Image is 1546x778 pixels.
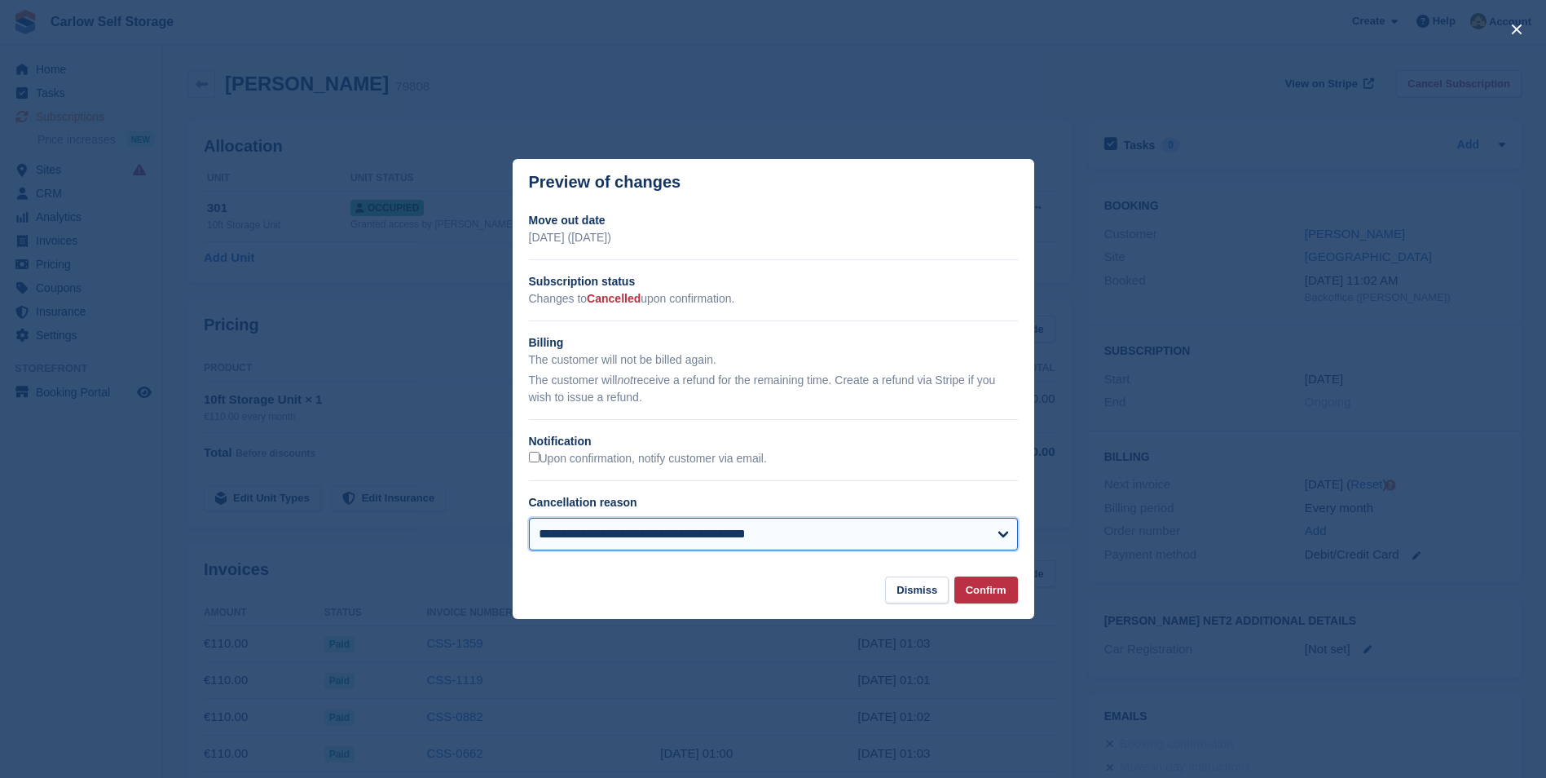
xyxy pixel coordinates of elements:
[529,452,540,462] input: Upon confirmation, notify customer via email.
[529,273,1018,290] h2: Subscription status
[529,212,1018,229] h2: Move out date
[529,496,637,509] label: Cancellation reason
[529,452,767,466] label: Upon confirmation, notify customer via email.
[885,577,949,603] button: Dismiss
[529,229,1018,246] p: [DATE] ([DATE])
[529,372,1018,406] p: The customer will receive a refund for the remaining time. Create a refund via Stripe if you wish...
[587,292,641,305] span: Cancelled
[529,351,1018,369] p: The customer will not be billed again.
[954,577,1018,603] button: Confirm
[529,290,1018,307] p: Changes to upon confirmation.
[1504,16,1530,42] button: close
[529,334,1018,351] h2: Billing
[529,433,1018,450] h2: Notification
[617,374,632,387] em: not
[529,173,681,192] p: Preview of changes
